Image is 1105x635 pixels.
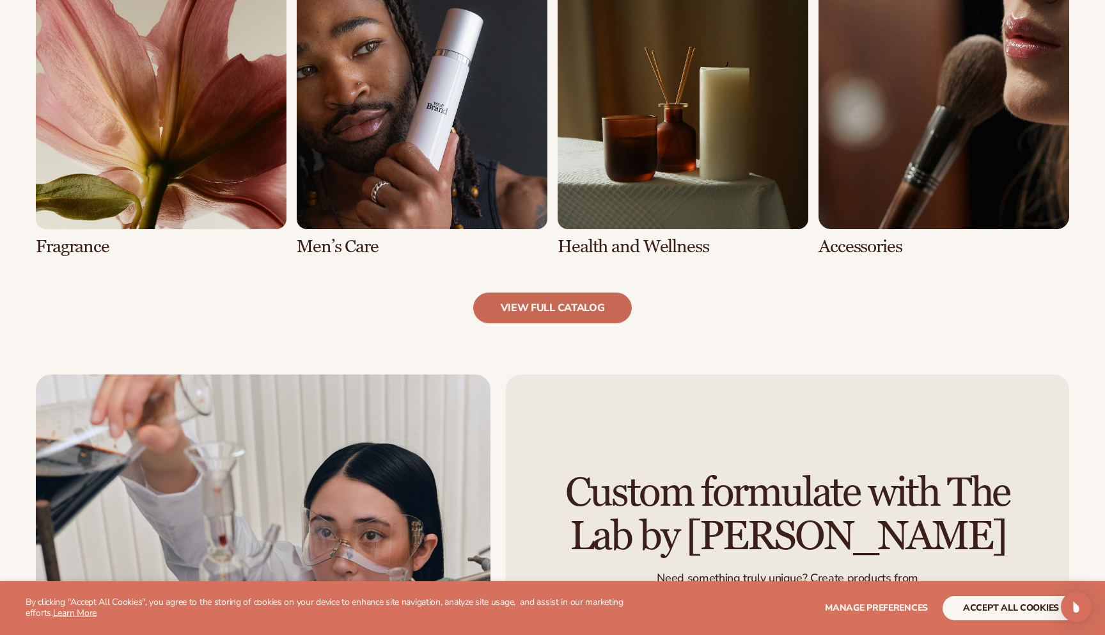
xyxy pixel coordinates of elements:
[542,472,1033,558] h2: Custom formulate with The Lab by [PERSON_NAME]
[657,571,918,586] p: Need something truly unique? Create products from
[1061,591,1092,622] div: Open Intercom Messenger
[26,597,656,619] p: By clicking "Accept All Cookies", you agree to the storing of cookies on your device to enhance s...
[943,596,1079,620] button: accept all cookies
[53,607,97,619] a: Learn More
[473,293,632,323] a: view full catalog
[825,596,928,620] button: Manage preferences
[825,602,928,614] span: Manage preferences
